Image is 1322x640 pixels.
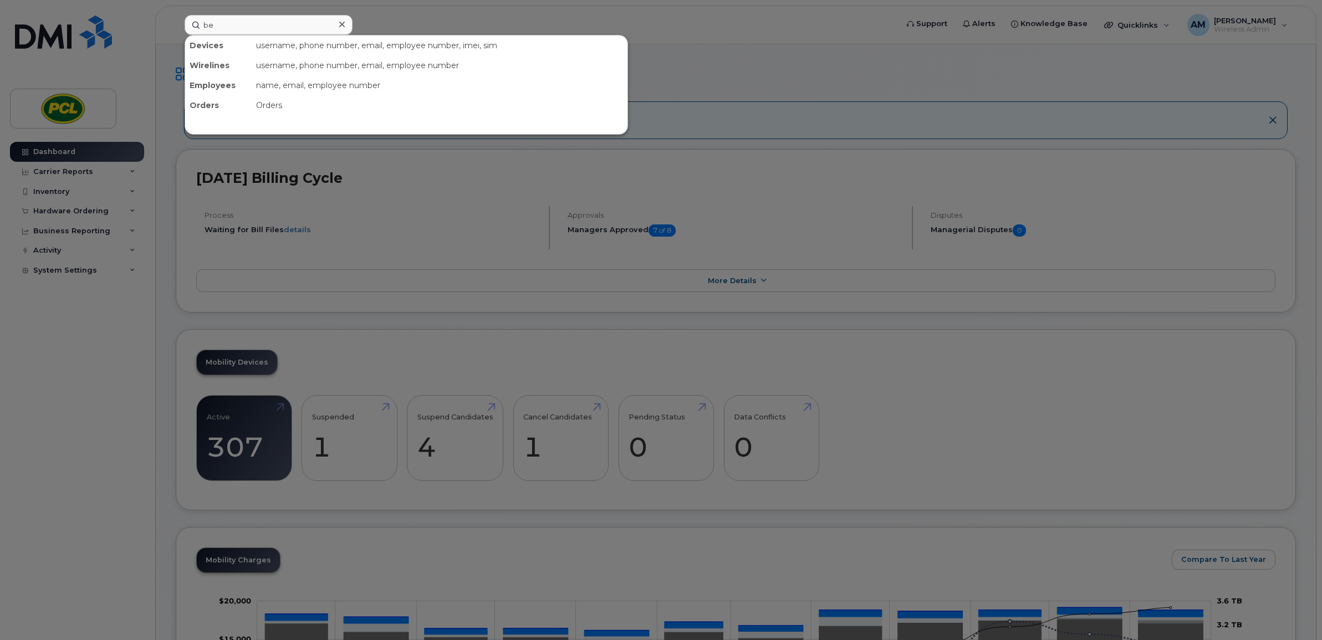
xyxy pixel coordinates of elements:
div: Employees [185,75,252,95]
div: Orders [252,95,627,115]
div: username, phone number, email, employee number [252,55,627,75]
div: username, phone number, email, employee number, imei, sim [252,35,627,55]
div: Devices [185,35,252,55]
div: Wirelines [185,55,252,75]
div: Orders [185,95,252,115]
div: name, email, employee number [252,75,627,95]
